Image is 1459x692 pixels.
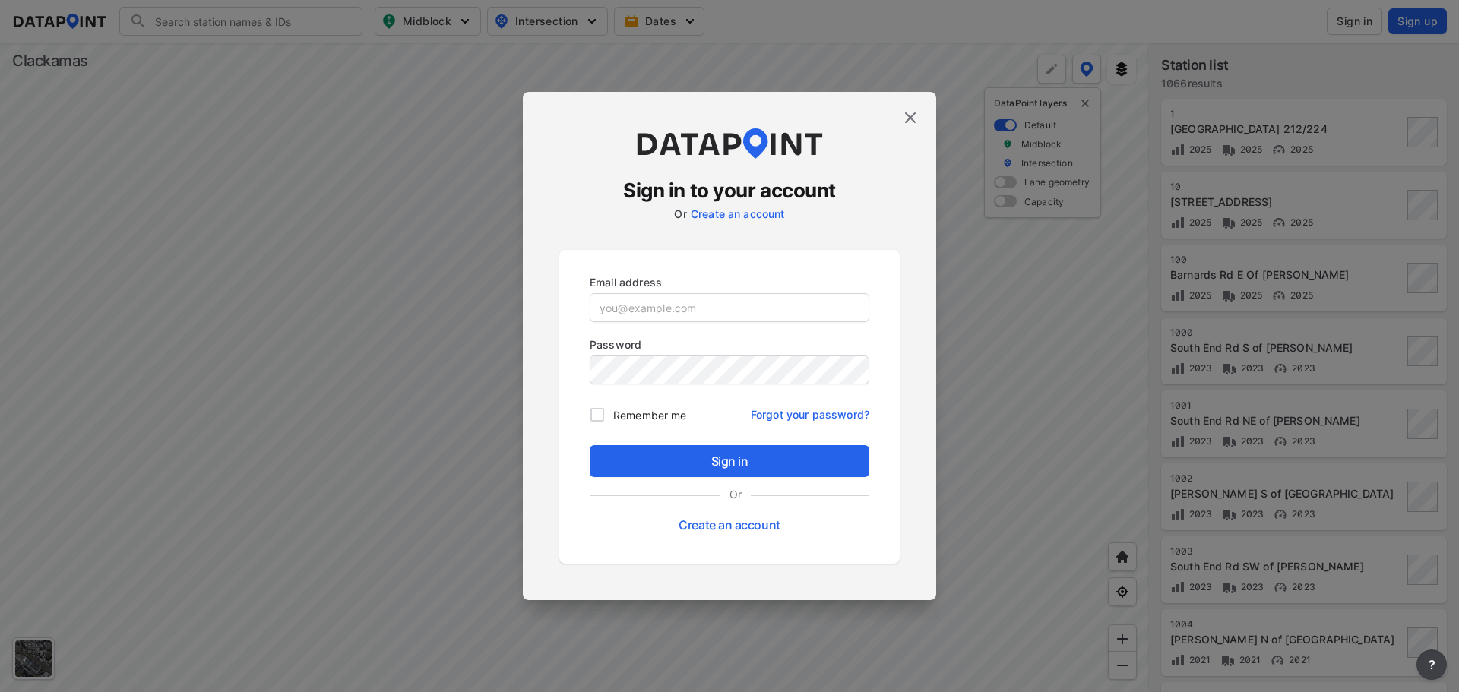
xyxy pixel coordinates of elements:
[635,128,824,159] img: dataPointLogo.9353c09d.svg
[590,294,869,321] input: you@example.com
[590,337,869,352] p: Password
[1426,656,1438,674] span: ?
[559,177,900,204] h3: Sign in to your account
[679,517,780,532] a: Create an account
[901,109,919,127] img: close.efbf2170.svg
[602,452,857,470] span: Sign in
[590,274,869,290] p: Email address
[1416,649,1447,680] button: more
[720,486,751,502] label: Or
[590,445,869,477] button: Sign in
[674,207,686,220] label: Or
[751,399,869,422] a: Forgot your password?
[613,407,686,423] span: Remember me
[691,207,785,220] a: Create an account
